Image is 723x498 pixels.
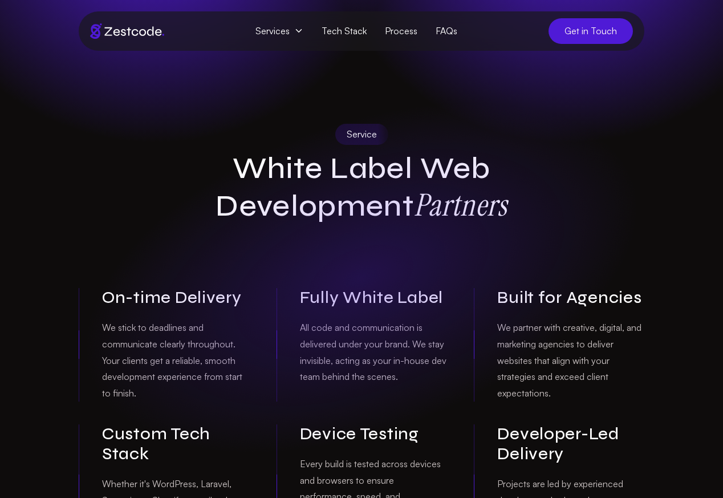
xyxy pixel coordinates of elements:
[335,124,388,145] div: Service
[143,151,580,225] h1: White Label Web Development
[312,18,376,44] a: Tech Stack
[497,288,644,308] h3: Built for Agencies
[300,424,447,444] h3: Device Testing
[427,18,466,44] a: FAQs
[102,424,249,464] h3: Custom Tech Stack
[376,18,427,44] a: Process
[497,319,644,402] p: We partner with creative, digital, and marketing agencies to deliver websites that align with you...
[102,319,249,402] p: We stick to deadlines and communicate clearly throughout. Your clients get a reliable, smooth dev...
[246,18,312,44] span: Services
[300,319,447,385] p: All code and communication is delivered under your brand. We stay invisible, acting as your in-ho...
[90,23,164,39] img: Brand logo of zestcode digital
[549,18,633,44] a: Get in Touch
[102,288,249,308] h3: On-time Delivery
[300,288,447,308] h3: Fully White Label
[497,424,644,464] h3: Developer-Led Delivery
[414,185,507,224] strong: Partners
